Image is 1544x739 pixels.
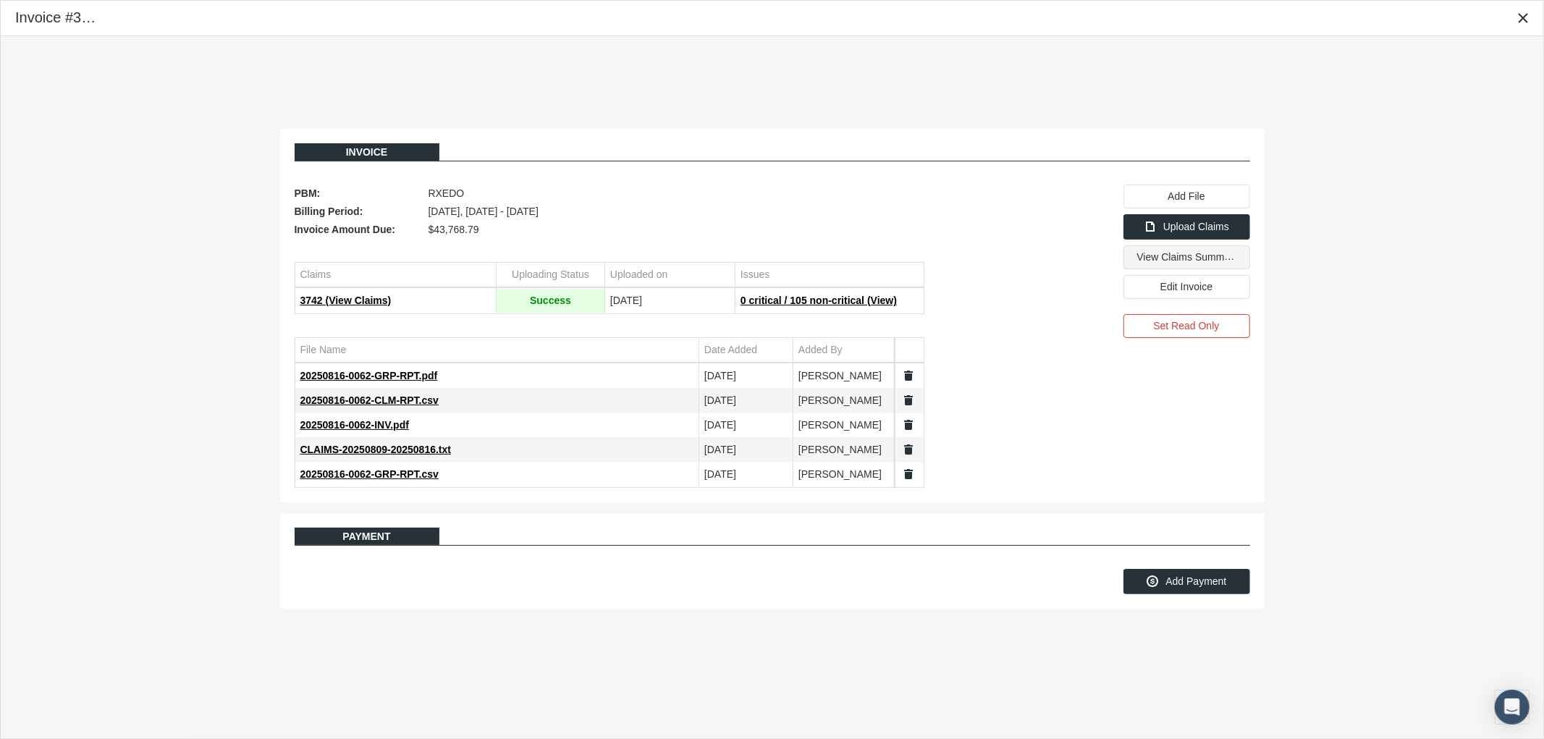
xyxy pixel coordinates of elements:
div: View Claims Summary [1123,245,1250,269]
div: Claims [300,268,332,282]
div: Uploading Status [512,268,589,282]
span: 20250816-0062-GRP-RPT.csv [300,468,439,480]
td: [DATE] [699,388,793,413]
div: Add Payment [1123,569,1250,594]
span: 20250816-0062-CLM-RPT.csv [300,394,439,406]
a: Split [903,443,916,456]
td: Column Claims [295,263,497,287]
td: [DATE] [699,363,793,388]
td: [DATE] [605,288,735,313]
span: Payment [342,531,390,542]
span: RXEDO [429,185,465,203]
td: Column Added By [793,338,895,363]
div: Issues [741,268,769,282]
td: [PERSON_NAME] [793,363,895,388]
span: Upload Claims [1163,221,1229,232]
td: Column Date Added [699,338,793,363]
td: [PERSON_NAME] [793,437,895,462]
td: [DATE] [699,462,793,486]
a: Split [903,394,916,407]
span: 20250816-0062-INV.pdf [300,419,409,431]
td: Column Issues [735,263,924,287]
td: [DATE] [699,437,793,462]
span: Edit Invoice [1160,281,1212,292]
span: Billing Period: [295,203,421,221]
td: Column Uploading Status [497,263,605,287]
div: Edit Invoice [1123,275,1250,299]
span: 20250816-0062-GRP-RPT.pdf [300,370,438,381]
span: PBM: [295,185,421,203]
span: 0 critical / 105 non-critical (View) [741,295,897,306]
span: Invoice Amount Due: [295,221,421,239]
span: Add Payment [1165,575,1226,587]
span: 3742 (View Claims) [300,295,392,306]
span: Set Read Only [1153,320,1219,332]
td: [PERSON_NAME] [793,462,895,486]
td: Column Uploaded on [605,263,735,287]
td: [DATE] [699,413,793,437]
div: Uploaded on [610,268,667,282]
div: Open Intercom Messenger [1495,690,1530,725]
div: Add File [1123,185,1250,208]
div: Added By [798,343,843,357]
span: $43,768.79 [429,221,479,239]
span: Invoice [346,146,388,158]
a: Split [903,369,916,382]
span: View Claims Summary [1137,250,1239,263]
span: Add File [1168,190,1205,202]
div: Data grid [295,337,924,488]
td: [PERSON_NAME] [793,388,895,413]
td: Success [497,288,605,313]
div: Close [1510,5,1536,31]
div: Invoice #308 [15,8,97,28]
div: Upload Claims [1123,214,1250,240]
div: Date Added [704,343,757,357]
td: Column File Name [295,338,699,363]
div: Data grid [295,262,924,314]
div: Set Read Only [1123,314,1250,338]
span: [DATE], [DATE] - [DATE] [429,203,539,221]
div: File Name [300,343,347,357]
span: CLAIMS-20250809-20250816.txt [300,444,452,455]
a: Split [903,418,916,431]
td: [PERSON_NAME] [793,413,895,437]
a: Split [903,468,916,481]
